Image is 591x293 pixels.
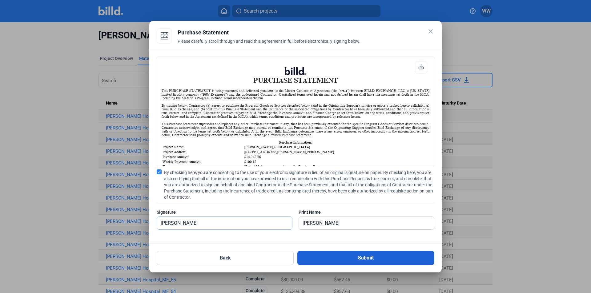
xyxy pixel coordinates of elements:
[244,145,429,149] td: [PERSON_NAME][GEOGRAPHIC_DATA]
[162,160,243,164] td: Weekly Payment Amount:
[297,251,434,265] button: Submit
[162,89,429,100] div: This PURCHASE STATEMENT is being executed and delivered pursuant to the Master Contractor Agreeme...
[164,169,434,200] span: By checking here, you are consenting to the use of your electronic signature in lieu of an origin...
[239,129,254,133] u: Exhibit A
[244,160,429,164] td: $100.18
[427,28,434,35] mat-icon: close
[299,217,427,229] input: Print Name
[414,104,428,107] u: Exhibit A
[299,209,434,215] div: Print Name
[340,89,347,93] i: MCA
[244,150,429,154] td: [STREET_ADDRESS][PERSON_NAME][PERSON_NAME]
[162,145,243,149] td: Project Name:
[244,155,429,159] td: $14,248.66
[279,141,312,144] u: Purchase Information:
[157,251,294,265] button: Back
[157,209,292,215] div: Signature
[178,28,434,37] div: Purchase Statement
[162,155,243,159] td: Purchase Amount:
[162,150,243,154] td: Project Address:
[203,93,225,96] i: Billd Exchange
[162,67,429,84] h1: PURCHASE STATEMENT
[178,38,434,52] div: Please carefully scroll through and read this agreement in full before electronically signing below.
[162,164,243,169] td: Term:
[244,164,429,169] td: Up to 120 days, commencing on the Purchase Date
[162,122,429,137] div: This Purchase Statement supersedes and replaces any other Purchase Statement, if any, that has be...
[157,217,292,229] input: Signature
[162,104,429,118] div: By signing below, Contractor (a) agrees to purchase the Program Goods or Services described below...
